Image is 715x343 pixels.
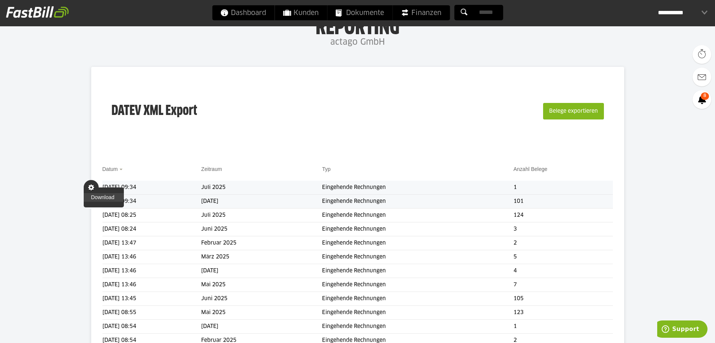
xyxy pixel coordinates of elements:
[393,5,450,20] a: Finanzen
[102,166,118,172] a: Datum
[102,292,202,306] td: [DATE] 13:45
[657,320,707,339] iframe: Öffnet ein Widget, in dem Sie weitere Informationen finden
[322,236,513,250] td: Eingehende Rechnungen
[513,250,613,264] td: 5
[201,250,322,264] td: März 2025
[692,90,711,109] a: 8
[513,278,613,292] td: 7
[201,292,322,306] td: Juni 2025
[111,87,197,135] h3: DATEV XML Export
[322,306,513,320] td: Eingehende Rechnungen
[201,278,322,292] td: Mai 2025
[513,181,613,195] td: 1
[102,320,202,334] td: [DATE] 08:54
[322,209,513,222] td: Eingehende Rechnungen
[322,264,513,278] td: Eingehende Rechnungen
[201,195,322,209] td: [DATE]
[201,209,322,222] td: Juli 2025
[220,5,266,20] span: Dashboard
[283,5,319,20] span: Kunden
[201,236,322,250] td: Februar 2025
[201,166,222,172] a: Zeitraum
[201,306,322,320] td: Mai 2025
[322,195,513,209] td: Eingehende Rechnungen
[212,5,274,20] a: Dashboard
[322,222,513,236] td: Eingehende Rechnungen
[6,6,69,18] img: fastbill_logo_white.png
[102,181,202,195] td: [DATE] 09:34
[322,181,513,195] td: Eingehende Rechnungen
[513,320,613,334] td: 1
[102,264,202,278] td: [DATE] 13:46
[201,181,322,195] td: Juli 2025
[513,209,613,222] td: 124
[327,5,392,20] a: Dokumente
[543,103,604,119] button: Belege exportieren
[102,278,202,292] td: [DATE] 13:46
[513,166,547,172] a: Anzahl Belege
[513,236,613,250] td: 2
[201,320,322,334] td: [DATE]
[513,195,613,209] td: 101
[102,306,202,320] td: [DATE] 08:55
[201,222,322,236] td: Juni 2025
[322,250,513,264] td: Eingehende Rechnungen
[401,5,441,20] span: Finanzen
[322,166,331,172] a: Typ
[701,92,709,100] span: 8
[322,278,513,292] td: Eingehende Rechnungen
[513,264,613,278] td: 4
[322,320,513,334] td: Eingehende Rechnungen
[102,222,202,236] td: [DATE] 08:24
[102,236,202,250] td: [DATE] 13:47
[513,222,613,236] td: 3
[119,169,124,170] img: sort_desc.gif
[275,5,327,20] a: Kunden
[513,292,613,306] td: 105
[102,195,202,209] td: [DATE] 09:34
[513,306,613,320] td: 123
[102,209,202,222] td: [DATE] 08:25
[102,250,202,264] td: [DATE] 13:46
[84,193,124,202] a: Download
[322,292,513,306] td: Eingehende Rechnungen
[336,5,384,20] span: Dokumente
[201,264,322,278] td: [DATE]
